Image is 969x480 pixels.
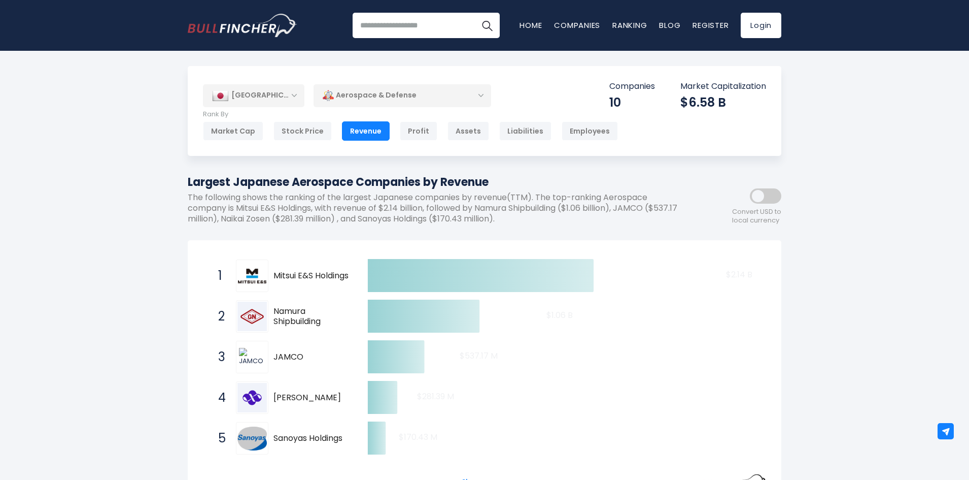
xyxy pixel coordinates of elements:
[342,121,390,141] div: Revenue
[273,306,350,328] span: Namura Shipbuilding
[213,267,223,284] span: 1
[659,20,680,30] a: Blog
[546,309,573,321] text: $1.06 B
[237,302,267,331] img: Namura Shipbuilding
[188,14,297,37] a: Go to homepage
[417,391,454,402] text: $281.39 M
[609,94,655,110] div: 10
[499,121,551,141] div: Liabilities
[741,13,781,38] a: Login
[680,94,766,110] div: $6.58 B
[609,81,655,92] p: Companies
[203,121,263,141] div: Market Cap
[460,350,498,362] text: $537.17 M
[239,348,265,366] img: JAMCO
[520,20,542,30] a: Home
[213,389,223,406] span: 4
[680,81,766,92] p: Market Capitalization
[237,268,267,284] img: Mitsui E&S Holdings
[237,427,267,451] img: Sanoyas Holdings
[213,308,223,325] span: 2
[732,208,781,225] span: Convert USD to local currency
[447,121,489,141] div: Assets
[612,20,647,30] a: Ranking
[203,84,304,107] div: [GEOGRAPHIC_DATA]
[213,348,223,366] span: 3
[562,121,618,141] div: Employees
[273,271,350,281] span: Mitsui E&S Holdings
[554,20,600,30] a: Companies
[726,269,752,280] text: $2.14 B
[237,383,267,412] img: Naikai Zosen
[693,20,729,30] a: Register
[399,431,437,443] text: $170.43 M
[400,121,437,141] div: Profit
[203,110,618,119] p: Rank By
[273,121,332,141] div: Stock Price
[314,84,491,107] div: Aerospace & Defense
[273,393,350,403] span: [PERSON_NAME]
[273,433,350,444] span: Sanoyas Holdings
[188,174,690,190] h1: Largest Japanese Aerospace Companies by Revenue
[474,13,500,38] button: Search
[188,193,690,224] p: The following shows the ranking of the largest Japanese companies by revenue(TTM). The top-rankin...
[273,352,350,363] span: JAMCO
[188,14,297,37] img: Bullfincher logo
[213,430,223,447] span: 5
